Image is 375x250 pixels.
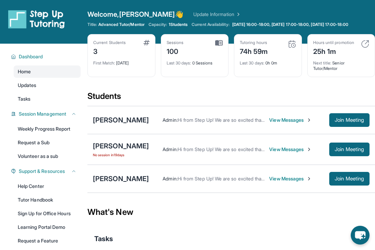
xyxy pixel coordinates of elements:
span: Join Meeting [335,147,364,151]
span: View Messages [269,117,312,123]
span: Support & Resources [19,168,65,175]
span: Advanced Tutor/Mentor [98,22,144,27]
span: No session in 19 days [93,152,149,158]
span: Admin : [163,117,177,123]
span: Admin : [163,176,177,181]
span: Last 30 days : [240,60,264,65]
span: Last 30 days : [167,60,191,65]
span: Updates [18,82,37,89]
span: Session Management [19,111,66,117]
span: View Messages [269,146,312,153]
button: Join Meeting [329,143,370,156]
div: 100 [167,45,184,56]
img: card [361,40,369,48]
img: Chevron Right [234,11,241,18]
a: Updates [14,79,81,91]
span: First Match : [93,60,115,65]
div: 74h 59m [240,45,268,56]
span: Home [18,68,31,75]
div: What's New [87,197,375,227]
span: Join Meeting [335,118,364,122]
span: Welcome, [PERSON_NAME] 👋 [87,10,184,19]
a: Update Information [193,11,241,18]
a: Volunteer as a sub [14,150,81,162]
button: Support & Resources [16,168,77,175]
div: [PERSON_NAME] [93,174,149,183]
img: logo [8,10,65,29]
a: Weekly Progress Report [14,123,81,135]
img: card [143,40,150,45]
div: 0 Sessions [167,56,223,66]
div: Hours until promotion [313,40,354,45]
span: Tasks [18,95,30,102]
a: Learning Portal Demo [14,221,81,233]
span: 1 Students [169,22,188,27]
div: [DATE] [93,56,150,66]
div: Students [87,91,375,106]
span: Current Availability: [192,22,229,27]
a: Tasks [14,93,81,105]
img: Chevron-Right [306,147,312,152]
button: Join Meeting [329,172,370,186]
img: Chevron-Right [306,176,312,181]
button: Session Management [16,111,77,117]
a: Request a Sub [14,136,81,149]
a: Tutor Handbook [14,194,81,206]
span: [DATE] 16:00-18:00, [DATE] 17:00-18:00, [DATE] 17:00-18:00 [232,22,348,27]
div: 3 [93,45,126,56]
div: 0h 0m [240,56,296,66]
span: Capacity: [149,22,167,27]
div: Tutoring hours [240,40,268,45]
img: card [215,40,223,46]
button: Join Meeting [329,113,370,127]
div: Senior Tutor/Mentor [313,56,370,71]
button: chat-button [351,226,370,245]
a: [DATE] 16:00-18:00, [DATE] 17:00-18:00, [DATE] 17:00-18:00 [231,22,350,27]
div: [PERSON_NAME] [93,115,149,125]
img: Chevron-Right [306,117,312,123]
img: card [288,40,296,48]
div: 25h 1m [313,45,354,56]
a: Help Center [14,180,81,192]
span: Join Meeting [335,177,364,181]
span: Title: [87,22,97,27]
a: Request a Feature [14,235,81,247]
div: Sessions [167,40,184,45]
div: [PERSON_NAME] [93,141,149,151]
button: Dashboard [16,53,77,60]
a: Sign Up for Office Hours [14,207,81,220]
div: Current Students [93,40,126,45]
span: Admin : [163,146,177,152]
a: Home [14,65,81,78]
span: Dashboard [19,53,43,60]
span: Tasks [94,234,113,244]
span: View Messages [269,175,312,182]
span: Next title : [313,60,332,65]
